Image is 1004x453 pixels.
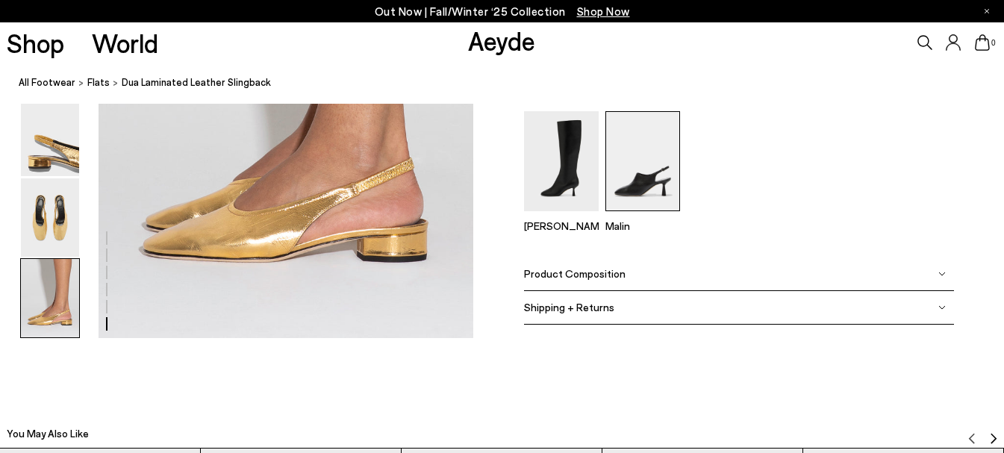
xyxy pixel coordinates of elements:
a: Shop [7,30,64,56]
span: Navigate to /collections/new-in [577,4,630,18]
h2: You May Also Like [7,426,89,441]
nav: breadcrumb [19,63,1004,104]
span: Product Composition [524,267,626,280]
img: svg%3E [938,303,946,310]
img: Dua Laminated Leather Slingback - Image 5 [21,178,79,257]
a: Catherine High Sock Boots [PERSON_NAME] [524,200,599,231]
a: flats [87,75,110,90]
button: Previous slide [966,422,978,445]
img: svg%3E [988,433,1000,445]
a: Malin Slingback Mules Malin [605,200,680,231]
span: 0 [990,39,997,47]
img: Dua Laminated Leather Slingback - Image 6 [21,259,79,337]
p: Out Now | Fall/Winter ‘25 Collection [375,2,630,21]
img: Malin Slingback Mules [605,111,680,210]
p: [PERSON_NAME] [524,219,599,231]
span: Dua Laminated Leather Slingback [122,75,271,90]
img: svg%3E [966,433,978,445]
span: flats [87,76,110,88]
img: Catherine High Sock Boots [524,111,599,210]
img: Dua Laminated Leather Slingback - Image 4 [21,98,79,176]
p: Malin [605,219,680,231]
button: Next slide [988,422,1000,445]
a: World [92,30,158,56]
span: Shipping + Returns [524,301,614,313]
a: Aeyde [468,25,535,56]
a: 0 [975,34,990,51]
img: svg%3E [938,269,946,277]
a: All Footwear [19,75,75,90]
